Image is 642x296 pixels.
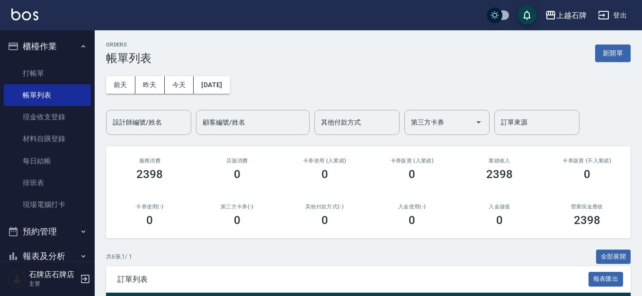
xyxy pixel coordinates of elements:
[588,272,624,287] button: 報表匯出
[146,214,153,227] h3: 0
[574,214,600,227] h3: 2398
[584,168,590,181] h3: 0
[117,158,182,164] h3: 服務消費
[194,76,230,94] button: [DATE]
[409,214,415,227] h3: 0
[595,45,631,62] button: 新開單
[467,204,532,210] h2: 入金儲值
[8,269,27,288] img: Person
[135,76,165,94] button: 昨天
[4,34,91,59] button: 櫃檯作業
[205,204,270,210] h2: 第三方卡券(-)
[205,158,270,164] h2: 店販消費
[496,214,503,227] h3: 0
[117,275,588,284] span: 訂單列表
[292,204,357,210] h2: 其他付款方式(-)
[321,168,328,181] h3: 0
[554,158,619,164] h2: 卡券販賣 (不入業績)
[595,48,631,57] a: 新開單
[541,6,590,25] button: 上越石牌
[321,214,328,227] h3: 0
[4,84,91,106] a: 帳單列表
[596,250,631,264] button: 全部展開
[29,279,77,288] p: 主管
[409,168,415,181] h3: 0
[4,150,91,172] a: 每日結帳
[4,219,91,244] button: 預約管理
[136,168,163,181] h3: 2398
[117,204,182,210] h2: 卡券使用(-)
[292,158,357,164] h2: 卡券使用 (入業績)
[4,244,91,269] button: 報表及分析
[4,106,91,128] a: 現金收支登錄
[11,9,38,20] img: Logo
[4,194,91,215] a: 現場電腦打卡
[234,168,241,181] h3: 0
[106,52,152,65] h3: 帳單列表
[380,204,445,210] h2: 入金使用(-)
[106,76,135,94] button: 前天
[467,158,532,164] h2: 業績收入
[556,9,587,21] div: 上越石牌
[165,76,194,94] button: 今天
[4,172,91,194] a: 排班表
[106,252,132,261] p: 共 6 筆, 1 / 1
[234,214,241,227] h3: 0
[4,63,91,84] a: 打帳單
[517,6,536,25] button: save
[29,270,77,279] h5: 石牌店石牌店
[594,7,631,24] button: 登出
[380,158,445,164] h2: 卡券販賣 (入業績)
[471,115,486,130] button: Open
[4,128,91,150] a: 材料自購登錄
[106,42,152,48] h2: ORDERS
[588,274,624,283] a: 報表匯出
[486,168,513,181] h3: 2398
[554,204,619,210] h2: 營業現金應收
